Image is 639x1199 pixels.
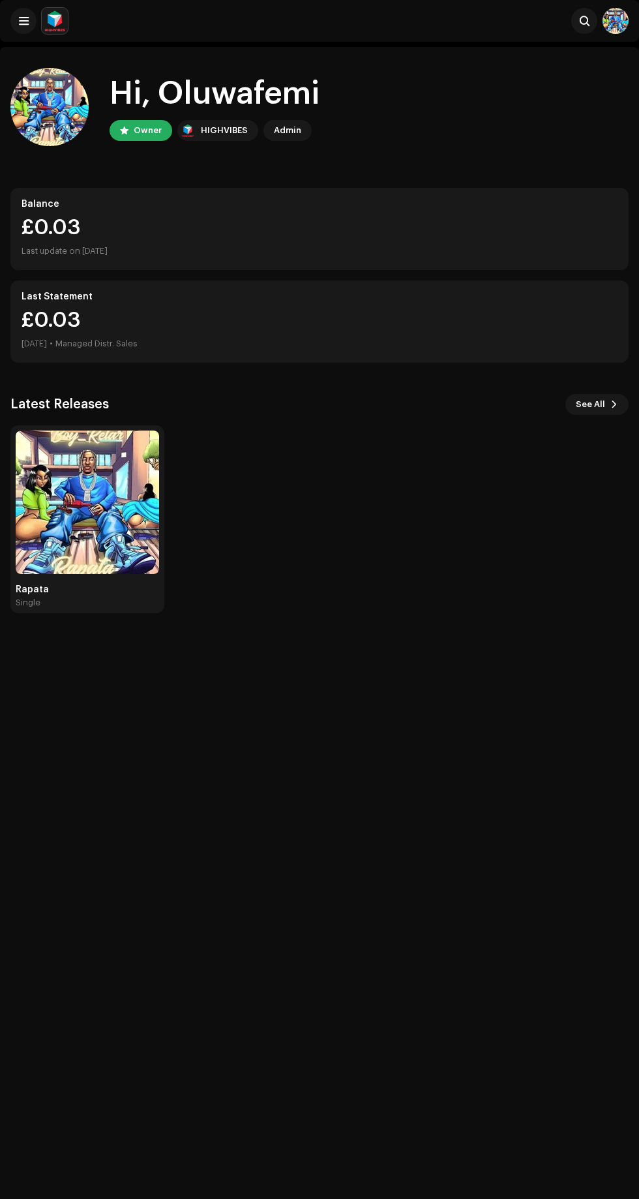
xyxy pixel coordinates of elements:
div: Owner [134,123,162,138]
img: 6b3ecc42-89e5-44dd-ad86-a183a14b315f [16,431,159,574]
div: • [50,336,53,352]
img: 3a56c1f0-80d8-4695-a15f-4e186c74f792 [10,68,89,146]
h3: Latest Releases [10,394,109,415]
div: Rapata [16,584,159,595]
img: feab3aad-9b62-475c-8caf-26f15a9573ee [42,8,68,34]
div: Last Statement [22,292,617,302]
div: [DATE] [22,336,47,352]
img: feab3aad-9b62-475c-8caf-26f15a9573ee [180,123,196,138]
button: See All [565,394,629,415]
div: Managed Distr. Sales [55,336,138,352]
re-o-card-value: Last Statement [10,281,629,363]
div: Single [16,598,40,608]
div: Hi, Oluwafemi [110,73,319,115]
div: Admin [274,123,301,138]
span: See All [576,391,605,417]
div: Last update on [DATE] [22,243,617,259]
re-o-card-value: Balance [10,188,629,270]
div: Balance [22,199,617,209]
div: HIGHVIBES [201,123,248,138]
img: 3a56c1f0-80d8-4695-a15f-4e186c74f792 [602,8,629,34]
